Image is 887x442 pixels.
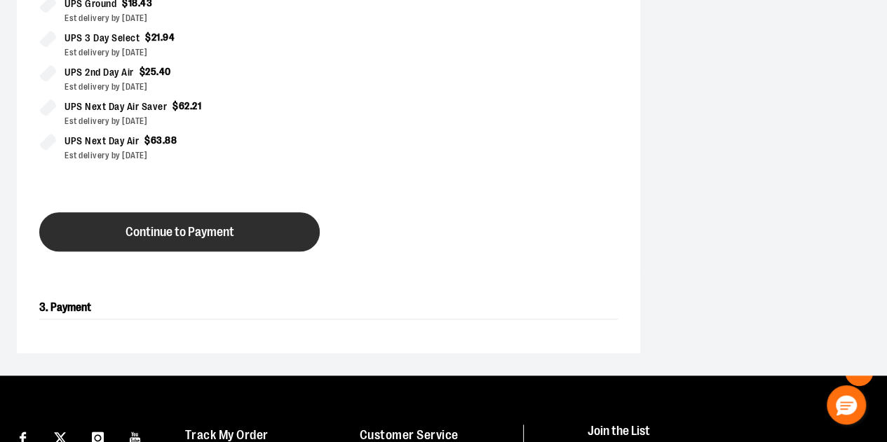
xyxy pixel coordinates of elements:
[165,134,177,146] span: 88
[159,66,171,77] span: 40
[65,46,317,59] div: Est delivery by [DATE]
[151,134,163,146] span: 63
[39,296,618,319] h2: 3. Payment
[65,149,317,162] div: Est delivery by [DATE]
[65,12,317,25] div: Est delivery by [DATE]
[163,134,165,146] span: .
[156,66,159,77] span: .
[65,64,134,81] span: UPS 2nd Day Air
[185,428,269,442] a: Track My Order
[65,99,167,115] span: UPS Next Day Air Saver
[65,81,317,93] div: Est delivery by [DATE]
[145,66,156,77] span: 25
[140,66,146,77] span: $
[163,32,175,43] span: 94
[145,32,151,43] span: $
[151,32,161,43] span: 21
[161,32,163,43] span: .
[827,385,866,424] button: Hello, have a question? Let’s chat.
[190,100,193,111] span: .
[172,100,179,111] span: $
[65,133,139,149] span: UPS Next Day Air
[39,99,56,116] input: UPS Next Day Air Saver$62.21Est delivery by [DATE]
[126,226,234,239] span: Continue to Payment
[65,115,317,127] div: Est delivery by [DATE]
[179,100,190,111] span: 62
[65,30,140,46] span: UPS 3 Day Select
[360,428,459,442] a: Customer Service
[39,212,320,251] button: Continue to Payment
[39,133,56,150] input: UPS Next Day Air$63.88Est delivery by [DATE]
[192,100,201,111] span: 21
[39,30,56,47] input: UPS 3 Day Select$21.94Est delivery by [DATE]
[144,134,151,146] span: $
[39,64,56,81] input: UPS 2nd Day Air$25.40Est delivery by [DATE]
